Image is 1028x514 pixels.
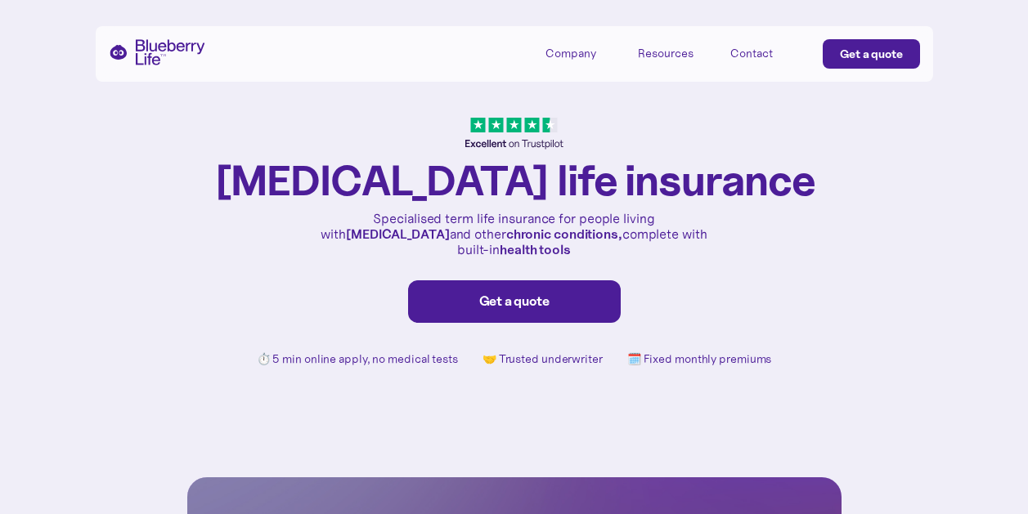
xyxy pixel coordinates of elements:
[730,39,804,66] a: Contact
[545,39,619,66] div: Company
[638,39,712,66] div: Resources
[840,46,903,62] div: Get a quote
[213,158,815,203] h1: [MEDICAL_DATA] life insurance
[730,47,773,60] div: Contact
[109,39,205,65] a: home
[483,352,603,366] p: 🤝 Trusted underwriter
[545,47,596,60] div: Company
[823,39,920,69] a: Get a quote
[346,226,450,242] strong: [MEDICAL_DATA]
[638,47,694,60] div: Resources
[425,293,604,310] div: Get a quote
[506,226,622,242] strong: chronic conditions,
[408,280,621,323] a: Get a quote
[627,352,772,366] p: 🗓️ Fixed monthly premiums
[318,211,711,258] p: Specialised term life insurance for people living with and other complete with built-in
[500,241,571,257] strong: health tools
[257,352,458,366] p: ⏱️ 5 min online apply, no medical tests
